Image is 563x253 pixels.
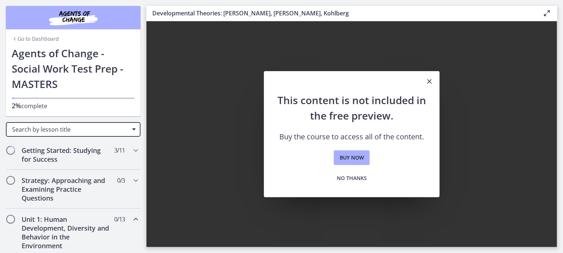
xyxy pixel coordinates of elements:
span: Buy now [340,153,364,162]
button: Close [419,71,440,92]
h2: Unit 1: Human Development, Diversity and Behavior in the Environment [22,215,111,250]
span: 3 / 11 [114,146,125,155]
h2: This content is not included in the free preview. [276,92,428,123]
h2: Getting Started: Studying for Success [22,146,111,164]
span: No thanks [337,174,367,183]
a: Go to Dashboard [12,35,59,43]
span: 2% [12,101,21,110]
p: complete [12,101,135,110]
p: Buy the course to access all of the content. [276,132,428,142]
span: Search by lesson title [12,125,128,133]
span: 0 / 13 [114,215,125,224]
button: No thanks [331,171,373,186]
h2: Strategy: Approaching and Examining Practice Questions [22,176,111,202]
a: Buy now [334,150,370,165]
h3: Developmental Theories: [PERSON_NAME], [PERSON_NAME], Kohlberg [152,9,531,18]
div: Search by lesson title [6,122,141,137]
img: Agents of Change [29,9,117,26]
h1: Agents of Change - Social Work Test Prep - MASTERS [12,45,135,92]
span: 0 / 3 [117,176,125,185]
